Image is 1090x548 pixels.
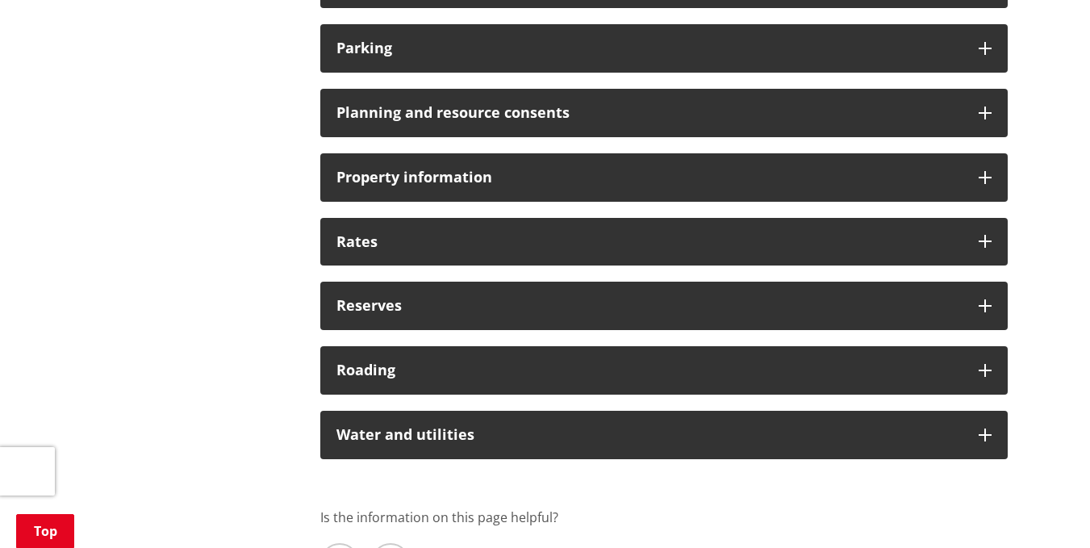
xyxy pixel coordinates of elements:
h3: Reserves [336,298,963,314]
a: Top [16,514,74,548]
h3: Water and utilities [336,427,963,443]
h3: Rates [336,234,963,250]
iframe: Messenger Launcher [1016,480,1074,538]
h3: Planning and resource consents [336,105,963,121]
h3: Parking [336,40,963,56]
p: Is the information on this page helpful? [320,508,1008,527]
h3: Roading [336,362,963,379]
h3: Property information [336,169,963,186]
